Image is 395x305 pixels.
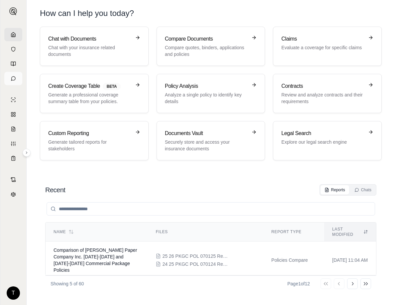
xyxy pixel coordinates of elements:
[40,121,149,160] a: Custom ReportingGenerate tailored reports for stakeholders
[354,187,371,193] div: Chats
[157,74,265,113] a: Policy AnalysisAnalyze a single policy to identify key details
[325,187,345,193] div: Reports
[45,185,65,195] h2: Recent
[4,43,22,56] a: Documents Vault
[332,227,368,237] div: Last modified
[157,27,265,66] a: Compare DocumentsCompare quotes, binders, applications and policies
[48,35,131,43] h3: Chat with Documents
[162,261,229,267] span: 24 25 PKGC POL 070124 Renewal 01 UUNFG7822.pdf
[7,5,20,18] button: Expand sidebar
[4,188,22,201] a: Legal Search Engine
[281,91,364,105] p: Review and analyze contracts and their requirements
[157,121,265,160] a: Documents VaultSecurely store and access your insurance documents
[165,91,248,105] p: Analyze a single policy to identify key details
[4,108,22,121] a: Policy Comparisons
[4,57,22,71] a: Prompt Library
[165,44,248,58] p: Compare quotes, binders, applications and policies
[4,137,22,150] a: Custom Report
[40,8,382,19] h1: How can I help you today?
[4,173,22,186] a: Contract Analysis
[321,185,349,195] button: Reports
[40,27,149,66] a: Chat with DocumentsChat with your insurance related documents
[54,247,137,273] span: Comparison of Chudy Paper Company Inc. 2024-2025 and 2025-2026 Commercial Package Policies
[162,253,229,259] span: 25 26 PKGC POL 070125 Renewal 01 UUNBM9LND.pdf
[4,93,22,106] a: Single Policy
[48,44,131,58] p: Chat with your insurance related documents
[9,7,17,15] img: Expand sidebar
[324,241,376,279] td: [DATE] 11:04 AM
[281,35,364,43] h3: Claims
[51,280,84,287] p: Showing 5 of 60
[287,280,310,287] div: Page 1 of 12
[281,139,364,145] p: Explore our legal search engine
[281,82,364,90] h3: Contracts
[273,27,382,66] a: ClaimsEvaluate a coverage for specific claims
[103,83,121,90] span: BETA
[4,152,22,165] a: Coverage Table
[54,229,140,234] div: Name
[165,35,248,43] h3: Compare Documents
[40,74,149,113] a: Create Coverage TableBETAGenerate a professional coverage summary table from your policies.
[273,121,382,160] a: Legal SearchExplore our legal search engine
[7,286,20,300] div: T
[263,223,324,241] th: Report Type
[165,139,248,152] p: Securely store and access your insurance documents
[281,44,364,51] p: Evaluate a coverage for specific claims
[165,82,248,90] h3: Policy Analysis
[165,129,248,137] h3: Documents Vault
[273,74,382,113] a: ContractsReview and analyze contracts and their requirements
[4,122,22,136] a: Claim Coverage
[48,91,131,105] p: Generate a professional coverage summary table from your policies.
[23,149,31,157] button: Expand sidebar
[48,139,131,152] p: Generate tailored reports for stakeholders
[48,129,131,137] h3: Custom Reporting
[48,82,131,90] h3: Create Coverage Table
[4,72,22,85] a: Chat
[4,28,22,41] a: Home
[263,241,324,279] td: Policies Compare
[281,129,364,137] h3: Legal Search
[350,185,375,195] button: Chats
[148,223,263,241] th: Files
